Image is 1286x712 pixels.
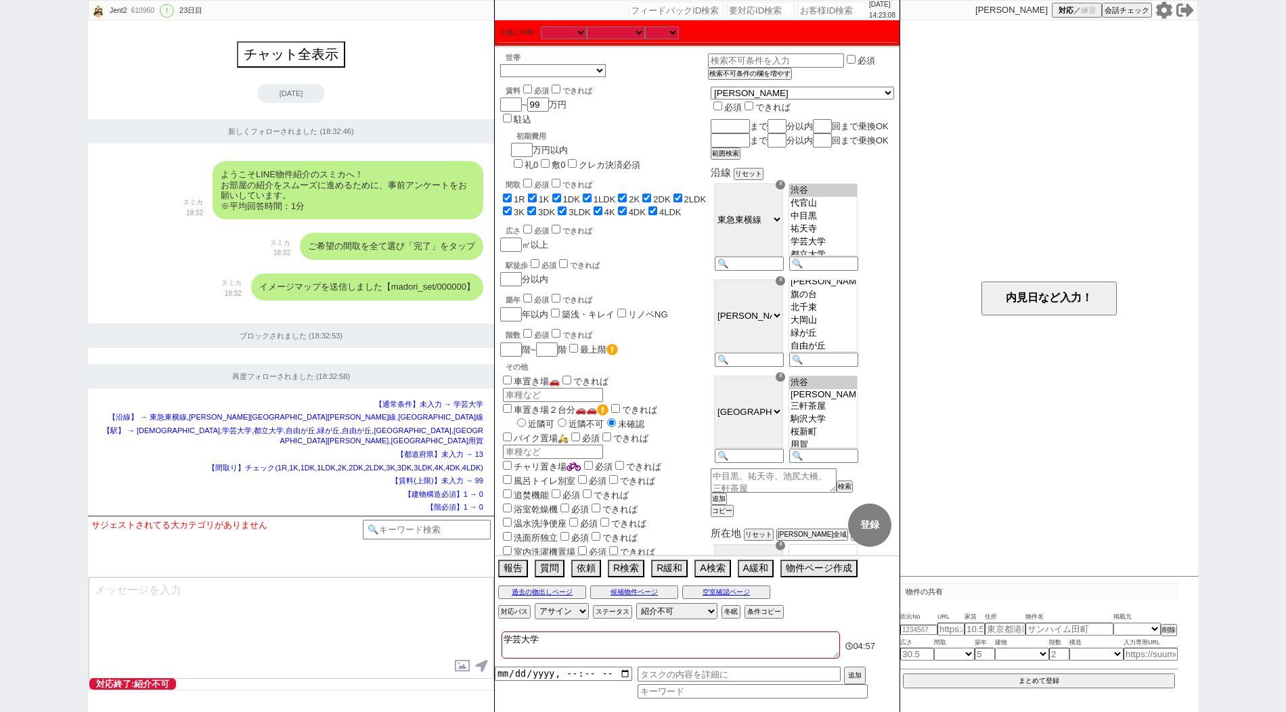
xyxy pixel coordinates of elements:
[506,257,708,271] div: 駅徒歩
[789,426,857,439] option: 桜新町
[789,439,857,451] option: 用賀
[600,433,648,443] label: できれば
[571,533,589,543] span: 必須
[552,160,565,170] label: 敷0
[606,547,655,557] label: できれば
[91,520,363,531] div: サジェストされてる大カテゴリがありません
[500,518,567,529] label: 温水洗浄便座
[1081,5,1096,16] span: 練習
[903,673,1175,688] button: まとめて登録
[580,490,629,500] label: できれば
[88,364,494,388] div: 再度フォローされました (18:32:58)
[738,560,774,577] button: A緩和
[514,114,531,125] label: 駐込
[711,133,894,148] div: まで 分以内
[589,476,606,486] span: 必須
[789,275,857,288] option: [PERSON_NAME]町
[404,490,483,498] span: 【建物構造必須】1 → 0
[711,493,727,505] button: 追加
[549,181,592,189] label: できれば
[653,194,670,204] label: 2DK
[629,207,646,217] label: 4DK
[711,119,894,133] div: まで 分以内
[832,121,889,131] span: 回まで乗換OK
[500,533,558,543] label: 洗面所独立
[498,585,586,599] button: 過去の物出しページ
[744,529,774,541] button: リセット
[684,194,707,204] label: 2LDK
[1025,612,1113,623] span: 物件名
[514,194,525,204] label: 1R
[629,2,724,18] input: フィードバックID検索
[108,5,127,16] div: Jent2
[500,547,575,557] label: 室内洗濯機置場
[571,560,601,577] button: 依頼
[514,419,554,429] label: 近隣可
[1049,648,1069,661] input: 2
[363,520,491,539] input: 🔍キーワード検索
[592,504,600,512] input: できれば
[995,638,1049,648] span: 建物
[789,257,858,271] input: 🔍
[503,475,512,484] input: 風呂トイレ別室
[711,527,741,539] span: 所在地
[595,462,613,472] span: 必須
[500,433,569,443] label: バイク置場🛵
[711,148,740,160] button: 範囲検索
[837,481,853,493] button: 検索
[91,3,106,18] img: 0hokOiAfscMERiEB-SZy9OOxJAMy5BYWlWHSR_cAMQaXYLd3QbSyUrJV4XO3dcdSQXRnB9JwBCPCRuA0cifEbMcGUgbnBbJ38...
[937,623,964,636] input: https://suumo.jp/chintai/jnc_000022489271
[975,5,1048,16] p: [PERSON_NAME]
[549,227,592,235] label: できれば
[613,462,661,472] label: できれば
[727,2,795,18] input: 要対応ID検索
[708,53,844,68] input: 検索不可条件を入力
[789,223,857,236] option: 祐天寺
[579,160,640,170] label: クレカ決済必須
[789,197,857,210] option: 代官山
[221,288,242,299] p: 18:32
[571,504,589,514] span: 必須
[270,248,290,259] p: 18:32
[503,518,512,527] input: 温水洗浄便座
[516,131,640,141] div: 初期費用
[934,638,975,648] span: 間取
[798,2,866,18] input: お客様ID検索
[549,87,592,95] label: できれば
[985,623,1025,636] input: 東京都港区海岸３
[789,340,857,353] option: 自由が丘
[503,546,512,555] input: 室内洗濯機置場
[503,532,512,541] input: 洗面所独立
[89,678,176,690] span: 対応終了:紹介不可
[789,389,857,400] option: [PERSON_NAME][PERSON_NAME]
[506,83,592,96] div: 賃料
[562,490,580,500] span: 必須
[506,327,708,340] div: 階数
[638,684,868,698] input: キーワード
[975,648,995,661] input: 5
[780,560,858,577] button: 物件ページ作成
[569,207,591,217] label: 3LDK
[221,277,242,288] p: スミカ
[558,418,567,427] input: 近隣不可
[600,518,609,527] input: できれば
[552,329,560,338] input: できれば
[590,585,678,599] button: 候補物件ページ
[535,560,564,577] button: 質問
[580,344,618,355] label: 最上階
[985,612,1025,623] span: 住所
[724,102,742,112] span: 必須
[1124,638,1178,648] span: 入力専用URL
[608,560,644,577] button: R検索
[534,227,549,235] span: 必須
[900,648,934,661] input: 30.5
[789,376,857,389] option: 渋谷
[160,4,174,18] div: !
[615,461,624,470] input: できれば
[183,197,203,208] p: スミカ
[789,288,857,301] option: 旗の台
[506,177,708,190] div: 間取
[711,505,734,517] button: コピー
[900,638,934,648] span: 広さ
[900,625,937,635] input: 1234567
